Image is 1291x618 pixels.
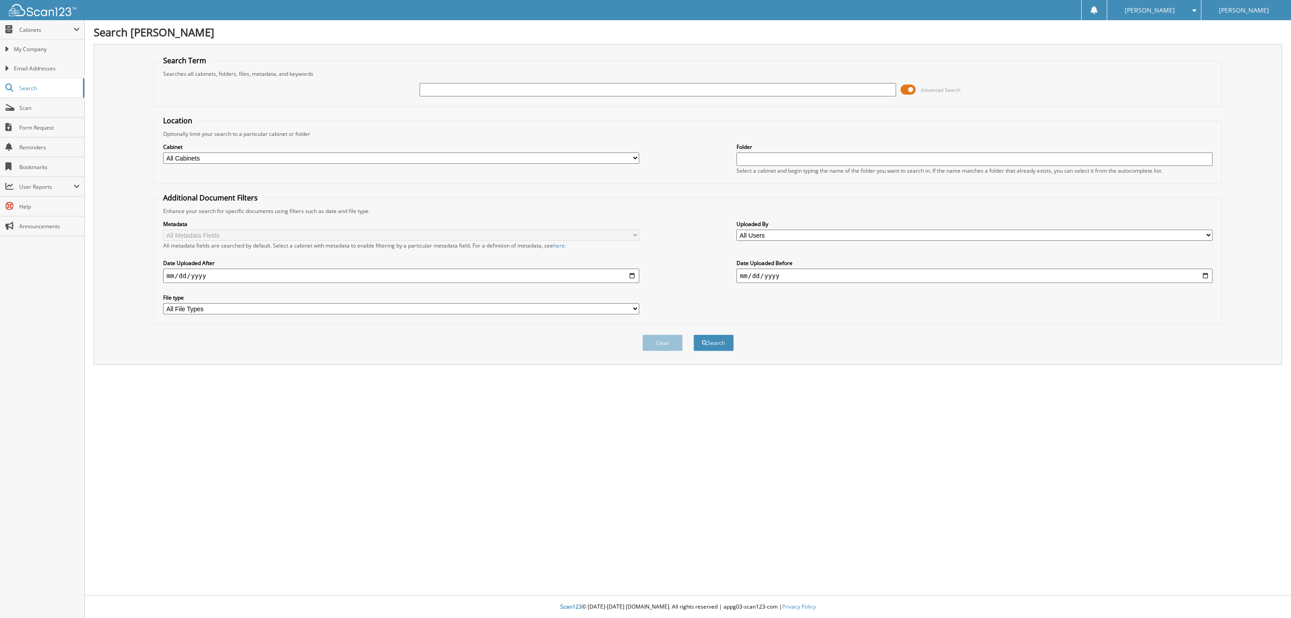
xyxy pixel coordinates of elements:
legend: Search Term [159,56,211,65]
span: Form Request [19,124,80,131]
label: Cabinet [163,143,640,151]
label: Date Uploaded After [163,259,640,267]
label: Folder [736,143,1213,151]
label: File type [163,294,640,301]
span: My Company [14,45,80,53]
h1: Search [PERSON_NAME] [94,25,1282,39]
span: [PERSON_NAME] [1219,8,1269,13]
img: scan123-logo-white.svg [9,4,76,16]
a: here [553,242,565,249]
span: Search [19,84,78,92]
label: Metadata [163,220,640,228]
button: Search [693,335,734,351]
legend: Additional Document Filters [159,193,262,203]
div: Optionally limit your search to a particular cabinet or folder [159,130,1217,138]
div: All metadata fields are searched by default. Select a cabinet with metadata to enable filtering b... [163,242,640,249]
span: Reminders [19,144,80,151]
span: Cabinets [19,26,74,34]
div: Enhance your search for specific documents using filters such as date and file type. [159,207,1217,215]
input: end [736,269,1213,283]
div: © [DATE]-[DATE] [DOMAIN_NAME]. All rights reserved | appg03-scan123-com | [85,596,1291,618]
a: Privacy Policy [782,603,816,610]
div: Searches all cabinets, folders, files, metadata, and keywords [159,70,1217,78]
iframe: Chat Widget [1246,575,1291,618]
span: Announcements [19,222,80,230]
span: Help [19,203,80,210]
span: Bookmarks [19,163,80,171]
span: Advanced Search [921,87,961,93]
input: start [163,269,640,283]
span: Scan123 [560,603,582,610]
span: [PERSON_NAME] [1125,8,1175,13]
span: Scan [19,104,80,112]
span: User Reports [19,183,74,191]
label: Date Uploaded Before [736,259,1213,267]
div: Select a cabinet and begin typing the name of the folder you want to search in. If the name match... [736,167,1213,174]
button: Clear [642,335,683,351]
span: Email Addresses [14,65,80,73]
label: Uploaded By [736,220,1213,228]
legend: Location [159,116,197,126]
